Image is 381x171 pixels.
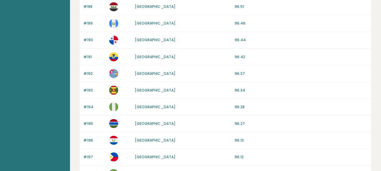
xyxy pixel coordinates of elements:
[135,37,175,42] a: [GEOGRAPHIC_DATA]
[235,87,367,93] p: 96.34
[135,54,175,59] a: [GEOGRAPHIC_DATA]
[235,21,367,26] p: 96.46
[109,2,118,11] img: iq.svg
[109,69,118,78] img: io.svg
[83,137,105,143] p: #196
[135,137,175,142] a: [GEOGRAPHIC_DATA]
[235,54,367,59] p: 96.42
[135,21,175,26] a: [GEOGRAPHIC_DATA]
[235,104,367,109] p: 96.28
[235,154,367,159] p: 96.12
[83,87,105,93] p: #193
[109,136,118,145] img: py.svg
[109,102,118,111] img: ng.svg
[135,104,175,109] a: [GEOGRAPHIC_DATA]
[135,71,175,76] a: [GEOGRAPHIC_DATA]
[135,154,175,159] a: [GEOGRAPHIC_DATA]
[109,152,118,161] img: ph.svg
[135,87,175,92] a: [GEOGRAPHIC_DATA]
[109,119,118,128] img: gm.svg
[83,37,105,43] p: #190
[235,71,367,76] p: 96.37
[83,71,105,76] p: #192
[235,37,367,43] p: 96.44
[135,4,175,9] a: [GEOGRAPHIC_DATA]
[83,21,105,26] p: #189
[235,121,367,126] p: 96.27
[83,54,105,59] p: #191
[83,104,105,109] p: #194
[109,19,118,28] img: gt.svg
[235,137,367,143] p: 96.13
[83,4,105,9] p: #188
[135,121,175,126] a: [GEOGRAPHIC_DATA]
[235,4,367,9] p: 96.51
[83,121,105,126] p: #195
[109,35,118,45] img: pa.svg
[83,154,105,159] p: #197
[109,52,118,61] img: ec.svg
[109,85,118,95] img: gd.svg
